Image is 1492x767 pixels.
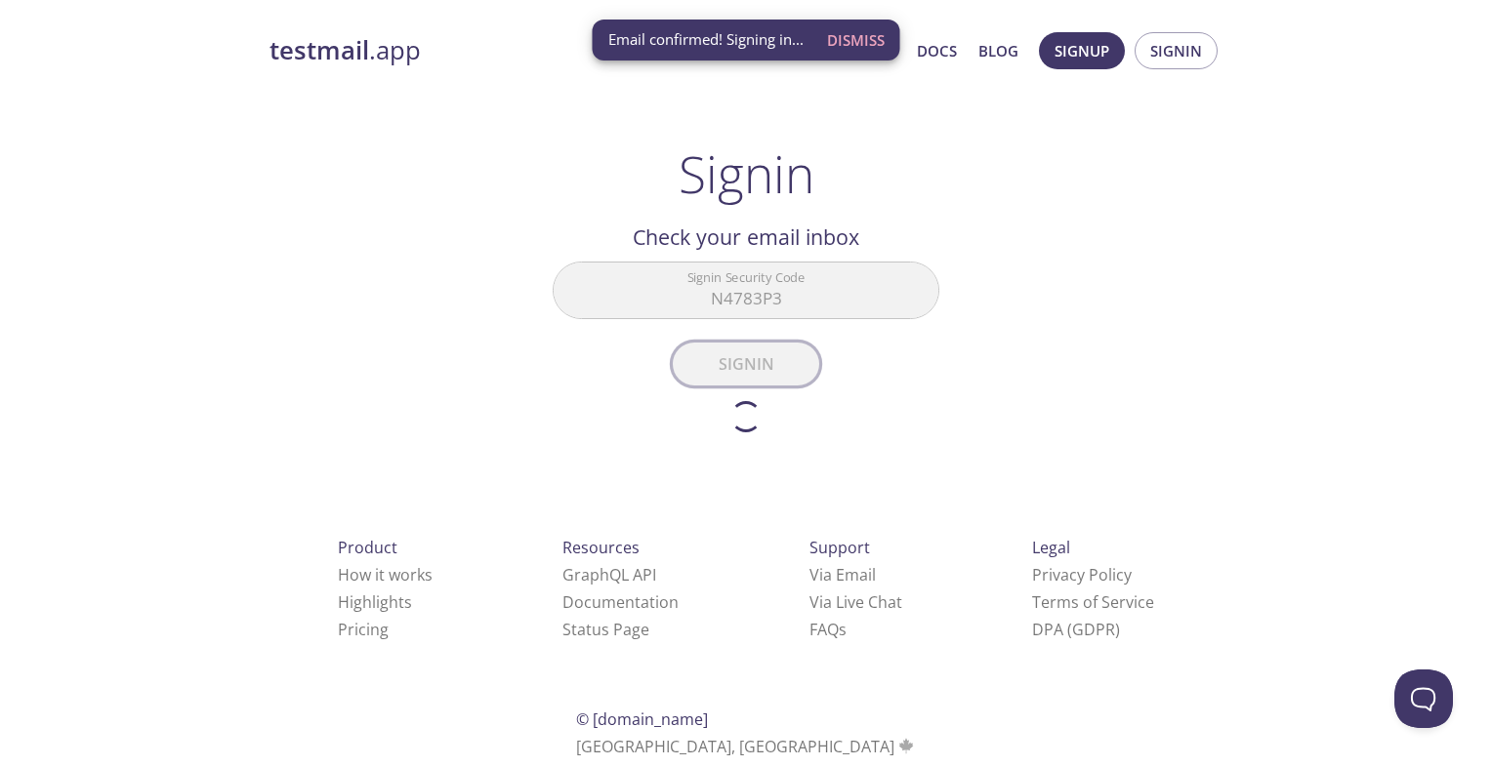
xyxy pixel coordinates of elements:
span: © [DOMAIN_NAME] [576,708,708,730]
span: Signin [1150,38,1202,63]
a: Pricing [338,619,389,640]
span: Email confirmed! Signing in... [608,29,804,50]
h1: Signin [679,144,814,203]
span: Signup [1055,38,1109,63]
a: Via Live Chat [809,591,902,613]
a: How it works [338,564,433,585]
a: Terms of Service [1032,591,1154,613]
a: Docs [917,38,957,63]
h2: Check your email inbox [553,221,939,254]
button: Dismiss [819,21,892,59]
a: Blog [978,38,1018,63]
span: Product [338,537,397,558]
span: Dismiss [827,27,885,53]
a: testmail.app [269,34,728,67]
a: Documentation [562,591,679,613]
a: GraphQL API [562,564,656,585]
span: Support [809,537,870,558]
span: [GEOGRAPHIC_DATA], [GEOGRAPHIC_DATA] [576,736,917,757]
span: s [839,619,847,640]
a: Status Page [562,619,649,640]
a: Privacy Policy [1032,564,1132,585]
span: Resources [562,537,640,558]
a: Via Email [809,564,876,585]
button: Signin [1135,32,1218,69]
button: Signup [1039,32,1125,69]
a: FAQ [809,619,847,640]
a: DPA (GDPR) [1032,619,1120,640]
a: Highlights [338,591,412,613]
span: Legal [1032,537,1070,558]
strong: testmail [269,33,369,67]
iframe: Help Scout Beacon - Open [1394,669,1453,728]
